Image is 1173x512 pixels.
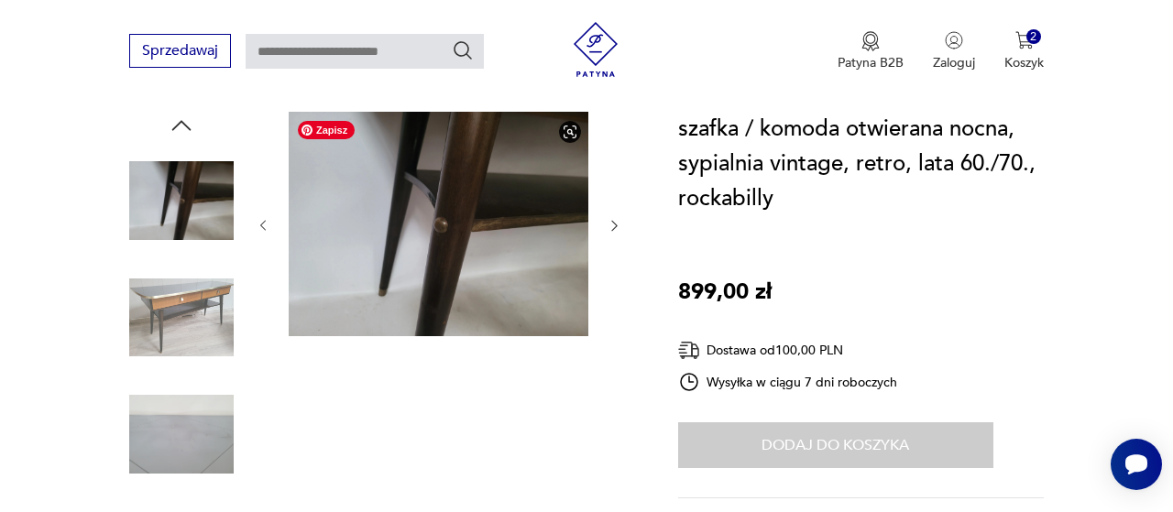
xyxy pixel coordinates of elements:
p: Patyna B2B [838,54,904,71]
img: Ikonka użytkownika [945,31,963,49]
div: Wysyłka w ciągu 7 dni roboczych [678,371,898,393]
p: 899,00 zł [678,275,772,310]
img: Ikona medalu [861,31,880,51]
button: 2Koszyk [1004,31,1044,71]
div: Dostawa od 100,00 PLN [678,339,898,362]
p: Zaloguj [933,54,975,71]
img: Patyna - sklep z meblami i dekoracjami vintage [568,22,623,77]
a: Sprzedawaj [129,46,231,59]
img: Zdjęcie produktu szafka / komoda otwierana nocna, sypialnia vintage, retro, lata 60./70., rockabilly [129,382,234,486]
img: Zdjęcie produktu szafka / komoda otwierana nocna, sypialnia vintage, retro, lata 60./70., rockabilly [129,266,234,370]
h1: szafka / komoda otwierana nocna, sypialnia vintage, retro, lata 60./70., rockabilly [678,112,1044,216]
button: Patyna B2B [838,31,904,71]
iframe: Smartsupp widget button [1111,439,1162,490]
button: Szukaj [452,39,474,61]
img: Zdjęcie produktu szafka / komoda otwierana nocna, sypialnia vintage, retro, lata 60./70., rockabilly [129,148,234,253]
div: 2 [1026,29,1042,45]
button: Zaloguj [933,31,975,71]
a: Ikona medaluPatyna B2B [838,31,904,71]
img: Zdjęcie produktu szafka / komoda otwierana nocna, sypialnia vintage, retro, lata 60./70., rockabilly [289,112,588,336]
img: Ikona koszyka [1015,31,1034,49]
img: Ikona dostawy [678,339,700,362]
p: Koszyk [1004,54,1044,71]
span: Zapisz [298,121,355,139]
button: Sprzedawaj [129,34,231,68]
